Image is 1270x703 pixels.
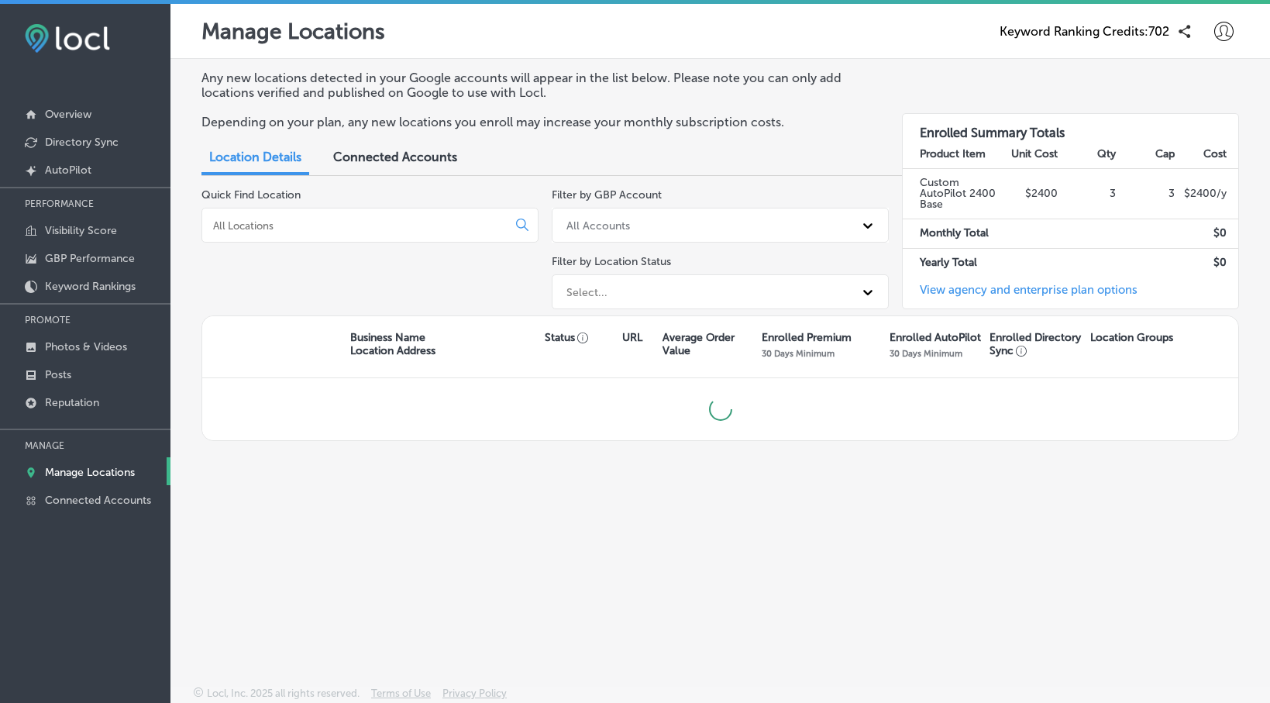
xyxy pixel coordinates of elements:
[890,331,981,344] p: Enrolled AutoPilot
[201,71,876,100] p: Any new locations detected in your Google accounts will appear in the list below. Please note you...
[1000,24,1169,39] span: Keyword Ranking Credits: 702
[45,136,119,149] p: Directory Sync
[1090,331,1173,344] p: Location Groups
[552,255,671,268] label: Filter by Location Status
[207,687,360,699] p: Locl, Inc. 2025 all rights reserved.
[45,224,117,237] p: Visibility Score
[45,280,136,293] p: Keyword Rankings
[350,331,435,357] p: Business Name Location Address
[25,24,110,53] img: fda3e92497d09a02dc62c9cd864e3231.png
[762,348,835,359] p: 30 Days Minimum
[201,188,301,202] label: Quick Find Location
[45,252,135,265] p: GBP Performance
[903,283,1137,308] a: View agency and enterprise plan options
[1175,168,1238,219] td: $ 2400 /y
[45,164,91,177] p: AutoPilot
[45,466,135,479] p: Manage Locations
[566,285,607,298] div: Select...
[920,147,986,160] strong: Product Item
[45,396,99,409] p: Reputation
[1117,168,1175,219] td: 3
[45,108,91,121] p: Overview
[45,340,127,353] p: Photos & Videos
[1000,140,1058,169] th: Unit Cost
[545,331,622,344] p: Status
[762,331,852,344] p: Enrolled Premium
[201,115,876,129] p: Depending on your plan, any new locations you enroll may increase your monthly subscription costs.
[45,368,71,381] p: Posts
[552,188,662,202] label: Filter by GBP Account
[903,248,1000,277] td: Yearly Total
[212,219,504,233] input: All Locations
[1117,140,1175,169] th: Cap
[1175,140,1238,169] th: Cost
[45,494,151,507] p: Connected Accounts
[903,168,1000,219] td: Custom AutoPilot 2400 Base
[1058,140,1117,169] th: Qty
[989,331,1082,357] p: Enrolled Directory Sync
[333,150,457,164] span: Connected Accounts
[903,219,1000,248] td: Monthly Total
[1175,248,1238,277] td: $ 0
[622,331,642,344] p: URL
[209,150,301,164] span: Location Details
[1058,168,1117,219] td: 3
[890,348,962,359] p: 30 Days Minimum
[1000,168,1058,219] td: $2400
[663,331,755,357] p: Average Order Value
[1175,219,1238,248] td: $ 0
[903,114,1238,140] h3: Enrolled Summary Totals
[566,219,630,232] div: All Accounts
[201,19,385,44] p: Manage Locations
